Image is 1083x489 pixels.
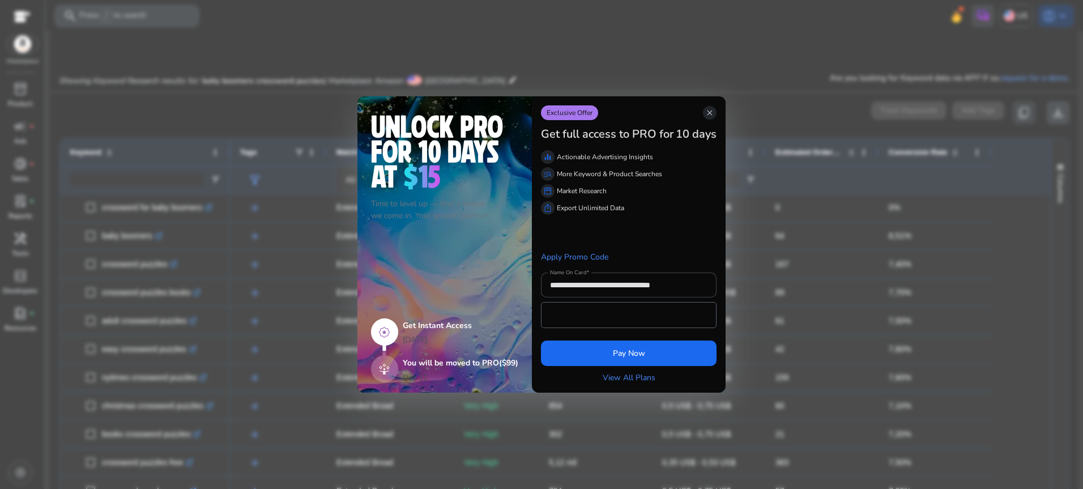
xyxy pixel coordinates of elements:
p: Actionable Advertising Insights [557,152,653,162]
h5: Get Instant Access [403,321,518,331]
p: More Keyword & Product Searches [557,169,662,179]
p: Market Research [557,186,607,196]
iframe: Secure payment input frame [547,304,710,326]
p: Exclusive Offer [541,105,598,120]
mat-label: Name On Card [550,269,586,277]
a: Apply Promo Code [541,252,608,262]
span: ios_share [543,203,552,212]
h5: You will be moved to PRO [403,359,518,368]
span: equalizer [543,152,552,161]
h3: Get full access to PRO for [541,127,673,141]
span: close [705,108,714,117]
span: storefront [543,186,552,195]
a: View All Plans [603,372,655,384]
h3: 10 days [676,127,717,141]
span: Pay Now [613,347,645,359]
p: Time to level up — that's where we come in. Your growth partner! [371,198,518,222]
p: Day 11 [403,372,428,384]
span: manage_search [543,169,552,178]
p: Export Unlimited Data [557,203,624,213]
button: Pay Now [541,341,717,366]
span: ($99) [499,358,518,368]
p: [DATE] [403,334,518,346]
